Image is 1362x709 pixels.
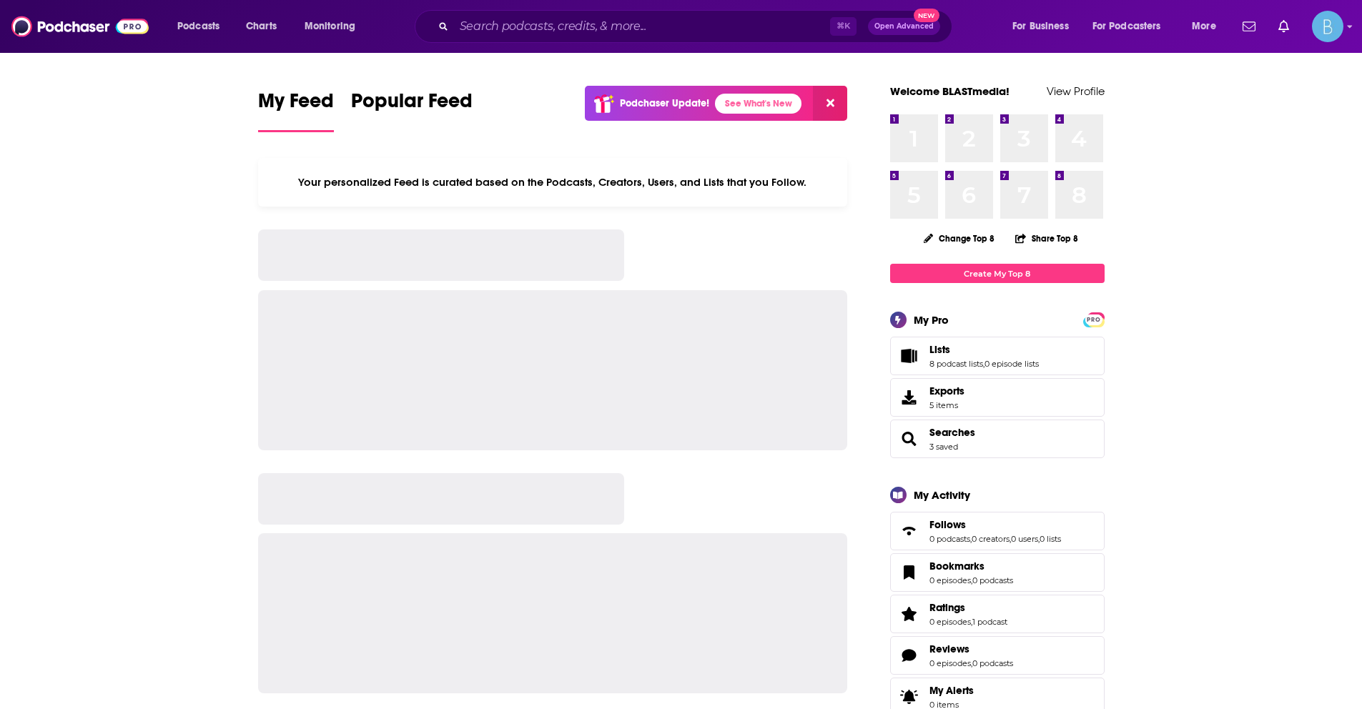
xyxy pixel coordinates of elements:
a: Exports [890,378,1105,417]
span: For Business [1012,16,1069,36]
span: Charts [246,16,277,36]
span: Popular Feed [351,89,473,122]
a: 0 podcasts [972,575,1013,585]
span: Monitoring [305,16,355,36]
a: 0 podcasts [929,534,970,544]
span: Open Advanced [874,23,934,30]
a: Reviews [895,645,924,665]
a: Bookmarks [895,562,924,582]
span: New [914,9,939,22]
span: My Alerts [929,684,974,697]
img: User Profile [1312,11,1343,42]
a: Welcome BLASTmedia! [890,84,1010,98]
span: Lists [890,337,1105,375]
span: For Podcasters [1092,16,1161,36]
a: 1 podcast [972,617,1007,627]
div: My Activity [914,488,970,502]
span: , [1038,534,1040,544]
a: Create My Top 8 [890,264,1105,283]
a: Bookmarks [929,560,1013,572]
a: Ratings [929,601,1007,614]
span: Lists [929,343,950,356]
span: Podcasts [177,16,219,36]
span: , [971,575,972,585]
a: Show notifications dropdown [1237,14,1261,39]
a: View Profile [1047,84,1105,98]
span: Follows [890,512,1105,550]
button: open menu [1182,15,1234,38]
span: Bookmarks [890,553,1105,592]
a: See What's New [715,94,801,114]
button: Share Top 8 [1015,224,1079,252]
button: Show profile menu [1312,11,1343,42]
span: Reviews [929,643,969,655]
div: Search podcasts, credits, & more... [428,10,966,43]
span: Follows [929,518,966,531]
img: Podchaser - Follow, Share and Rate Podcasts [11,13,149,40]
a: Ratings [895,604,924,624]
button: open menu [1083,15,1182,38]
button: open menu [295,15,374,38]
button: Open AdvancedNew [868,18,940,35]
a: Popular Feed [351,89,473,132]
span: , [983,359,985,369]
a: 0 episodes [929,575,971,585]
span: 5 items [929,400,964,410]
a: 0 lists [1040,534,1061,544]
a: PRO [1085,314,1102,324]
span: , [970,534,972,544]
button: open menu [1002,15,1087,38]
a: 0 episode lists [985,359,1039,369]
span: My Feed [258,89,334,122]
a: 3 saved [929,442,958,452]
a: Reviews [929,643,1013,655]
a: My Feed [258,89,334,132]
span: Exports [895,387,924,407]
span: PRO [1085,314,1102,325]
span: Exports [929,385,964,397]
a: Searches [929,426,975,439]
span: Logged in as BLASTmedia [1312,11,1343,42]
span: Searches [890,420,1105,458]
a: 8 podcast lists [929,359,983,369]
a: 0 episodes [929,617,971,627]
span: , [1010,534,1011,544]
span: More [1192,16,1216,36]
button: open menu [167,15,238,38]
span: Reviews [890,636,1105,675]
input: Search podcasts, credits, & more... [454,15,830,38]
a: Show notifications dropdown [1273,14,1295,39]
span: ⌘ K [830,17,857,36]
a: Searches [895,429,924,449]
span: , [971,617,972,627]
span: Ratings [890,595,1105,633]
a: Charts [237,15,285,38]
button: Change Top 8 [915,229,1004,247]
a: 0 podcasts [972,658,1013,668]
a: 0 users [1011,534,1038,544]
a: 0 creators [972,534,1010,544]
span: , [971,658,972,668]
p: Podchaser Update! [620,97,709,109]
div: Your personalized Feed is curated based on the Podcasts, Creators, Users, and Lists that you Follow. [258,158,848,207]
span: Ratings [929,601,965,614]
a: Follows [929,518,1061,531]
a: 0 episodes [929,658,971,668]
a: Follows [895,521,924,541]
div: My Pro [914,313,949,327]
a: Lists [929,343,1039,356]
span: Bookmarks [929,560,985,572]
a: Lists [895,346,924,366]
span: My Alerts [895,687,924,707]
